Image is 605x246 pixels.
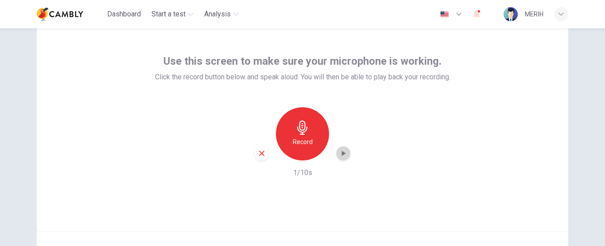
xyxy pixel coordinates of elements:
span: Dashboard [107,9,141,20]
img: Cambly logo [37,5,83,23]
button: Record [276,107,329,160]
div: MERİH [525,9,543,20]
button: Analysis [201,6,242,22]
button: Dashboard [104,6,144,22]
span: Use this screen to make sure your microphone is working. [163,54,442,68]
span: Click the record button below and speak aloud. You will then be able to play back your recording. [155,72,450,82]
button: Start a test [148,6,197,22]
h6: 1/10s [293,168,312,178]
h6: Record [293,137,313,147]
a: Cambly logo [37,5,104,23]
span: Start a test [151,9,186,20]
img: Profile picture [504,7,518,21]
span: Analysis [204,9,231,20]
img: en [439,11,450,18]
